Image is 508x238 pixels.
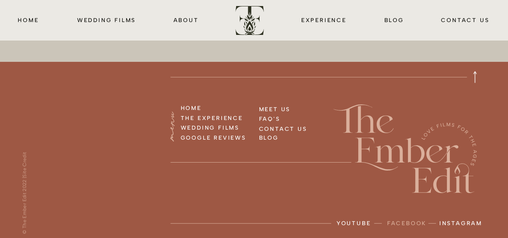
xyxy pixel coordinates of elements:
div: menu [164,100,177,152]
a: HOME [181,103,259,112]
a: MEET US [259,104,337,113]
a: EXPERIENCE [300,15,348,24]
a: blog [384,15,404,24]
a: about [173,15,199,24]
a: instagram [439,218,484,232]
a: Youtube [337,218,377,232]
a: Google Reviews [181,133,259,142]
a: BLOG [259,133,327,142]
a: THE EXPERIENCE [181,113,259,122]
a: WEDDING FILMS [181,123,259,132]
a: HOME [17,15,40,24]
p: © The Ember Edit 2022 | [20,139,27,234]
a: Site Credit [22,152,27,177]
a: wedding films [76,15,137,24]
a: facebook [387,218,428,232]
a: CONTACT US [259,124,322,133]
a: CONTACT us [440,15,490,24]
a: FAQ'S [259,114,319,123]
